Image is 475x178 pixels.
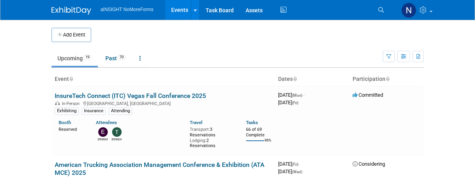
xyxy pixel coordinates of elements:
a: Travel [190,120,202,125]
img: ExhibitDay [52,7,91,15]
div: Attending [109,107,132,115]
a: American Trucking Association Management Conference & Exhibition (ATA MCE) 2025 [55,161,264,176]
div: Insurance [82,107,106,115]
div: 66 of 69 Complete [246,127,272,138]
a: Sort by Event Name [69,76,73,82]
div: Eric Guimond [98,137,108,142]
th: Dates [275,73,349,86]
img: Teresa Papanicolaou [112,127,122,137]
div: Exhibiting [55,107,79,115]
div: Teresa Papanicolaou [112,137,122,142]
span: - [299,161,301,167]
span: [DATE] [278,100,298,105]
a: InsureTech Connect (ITC) Vegas Fall Conference 2025 [55,92,206,100]
a: Sort by Participation Type [385,76,389,82]
span: 19 [83,54,92,60]
td: 96% [265,138,271,149]
a: Past70 [99,51,132,66]
div: Reserved [59,125,84,132]
a: Booth [59,120,71,125]
span: - [303,92,305,98]
span: (Fri) [292,162,298,167]
th: Event [52,73,275,86]
a: Upcoming19 [52,51,98,66]
span: (Fri) [292,101,298,105]
a: Tasks [246,120,258,125]
th: Participation [349,73,424,86]
a: Sort by Start Date [293,76,297,82]
img: Nichole Brown [401,3,416,18]
img: Eric Guimond [98,127,108,137]
a: Attendees [96,120,117,125]
span: 70 [117,54,126,60]
span: Lodging: [190,138,206,143]
span: (Wed) [292,170,302,174]
img: In-Person Event [55,101,60,105]
span: Considering [353,161,385,167]
div: 3 Reservations 2 Reservations [190,125,234,149]
span: [DATE] [278,168,302,174]
span: [DATE] [278,161,301,167]
span: (Mon) [292,93,302,98]
span: In-Person [62,101,82,106]
span: Transport: [190,127,210,132]
button: Add Event [52,28,91,42]
span: [DATE] [278,92,305,98]
span: aINSIGHT NoMoreForms [101,7,154,12]
span: Committed [353,92,383,98]
div: [GEOGRAPHIC_DATA], [GEOGRAPHIC_DATA] [55,100,272,106]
